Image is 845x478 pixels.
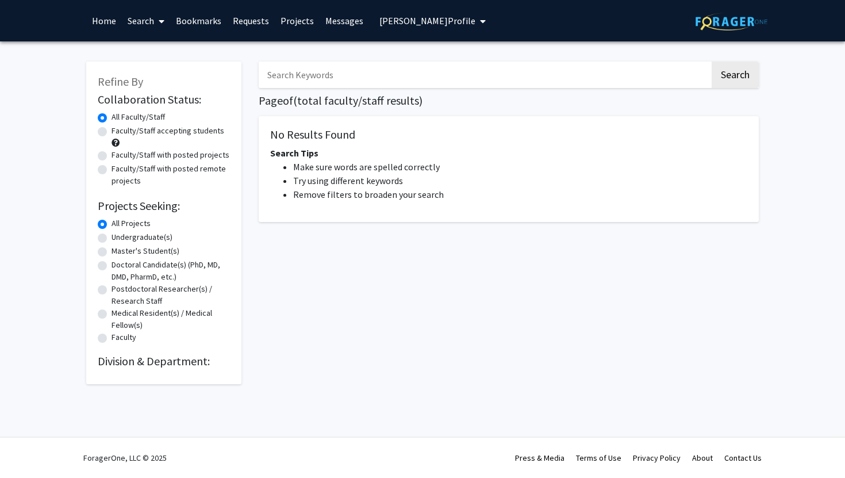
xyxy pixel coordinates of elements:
span: Refine By [98,74,143,89]
li: Make sure words are spelled correctly [293,160,747,174]
a: Terms of Use [576,453,621,463]
h2: Collaboration Status: [98,93,230,106]
label: Undergraduate(s) [112,231,172,243]
a: Privacy Policy [633,453,681,463]
label: All Faculty/Staff [112,111,165,123]
button: Search [712,62,759,88]
a: Search [122,1,170,41]
div: ForagerOne, LLC © 2025 [83,438,167,478]
label: Faculty [112,331,136,343]
span: [PERSON_NAME] Profile [379,15,475,26]
label: Faculty/Staff with posted projects [112,149,229,161]
label: Postdoctoral Researcher(s) / Research Staff [112,283,230,307]
li: Try using different keywords [293,174,747,188]
label: Faculty/Staff accepting students [112,125,224,137]
h5: No Results Found [270,128,747,142]
li: Remove filters to broaden your search [293,188,747,201]
nav: Page navigation [259,234,759,260]
h1: Page of ( total faculty/staff results) [259,94,759,108]
a: Bookmarks [170,1,227,41]
label: Medical Resident(s) / Medical Fellow(s) [112,307,230,331]
input: Search Keywords [259,62,710,88]
label: Doctoral Candidate(s) (PhD, MD, DMD, PharmD, etc.) [112,259,230,283]
a: Home [86,1,122,41]
label: Faculty/Staff with posted remote projects [112,163,230,187]
h2: Division & Department: [98,354,230,368]
label: Master's Student(s) [112,245,179,257]
a: Requests [227,1,275,41]
span: Search Tips [270,147,318,159]
h2: Projects Seeking: [98,199,230,213]
a: Contact Us [724,453,762,463]
a: Press & Media [515,453,564,463]
img: ForagerOne Logo [696,13,767,30]
a: About [692,453,713,463]
a: Projects [275,1,320,41]
a: Messages [320,1,369,41]
label: All Projects [112,217,151,230]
